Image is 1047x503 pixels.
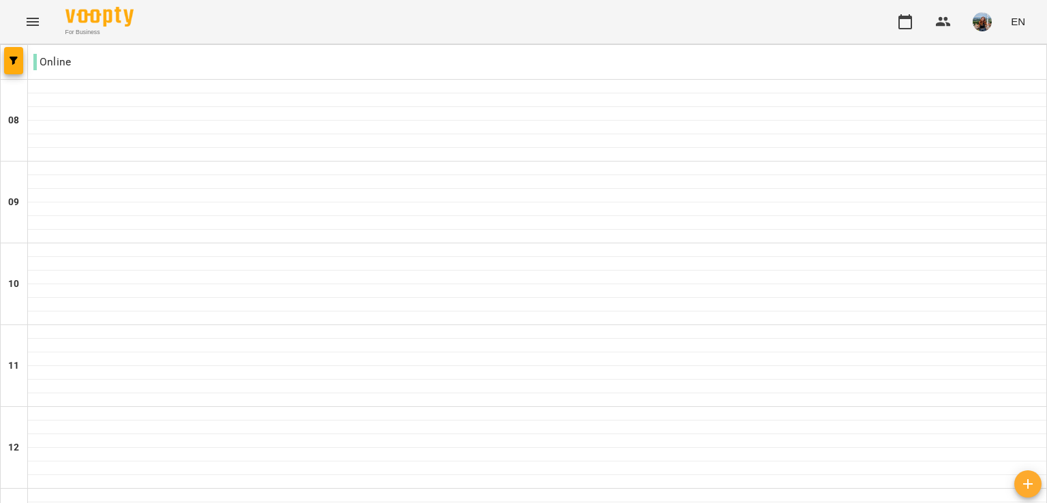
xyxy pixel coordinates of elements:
[33,54,71,70] p: Online
[8,359,19,374] h6: 11
[1011,14,1025,29] span: EN
[8,440,19,455] h6: 12
[65,28,134,37] span: For Business
[1005,9,1031,34] button: EN
[973,12,992,31] img: fade860515acdeec7c3b3e8f399b7c1b.jpg
[8,113,19,128] h6: 08
[8,195,19,210] h6: 09
[1014,470,1042,498] button: Add lesson
[16,5,49,38] button: Menu
[8,277,19,292] h6: 10
[65,7,134,27] img: Voopty Logo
